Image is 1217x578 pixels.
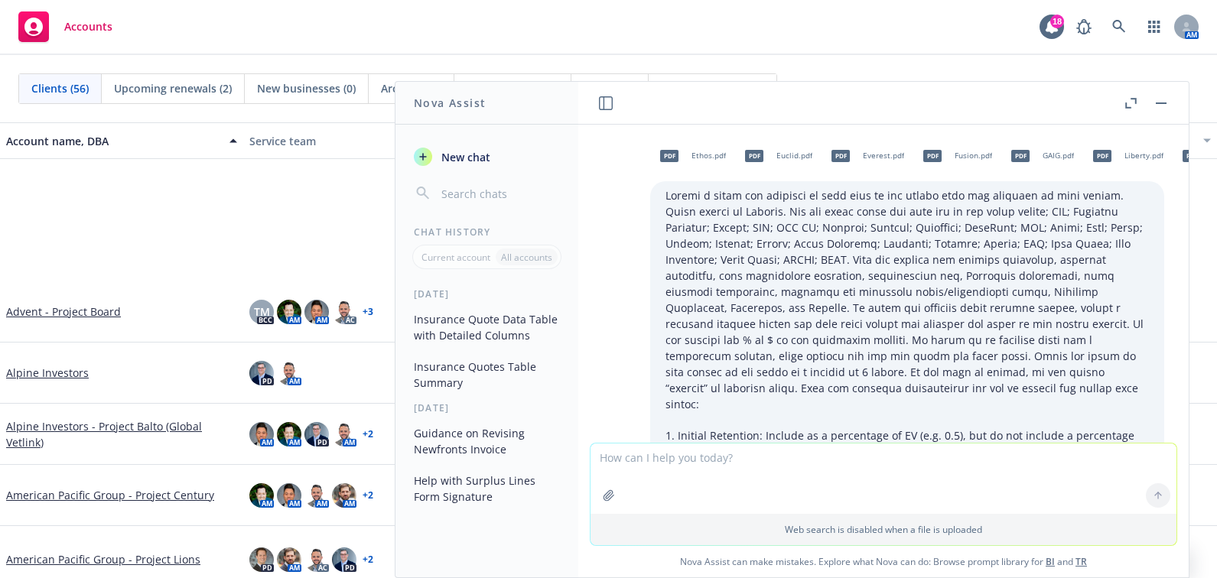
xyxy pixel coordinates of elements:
[277,422,301,446] img: photo
[257,80,356,96] span: New businesses (0)
[408,468,566,509] button: Help with Surplus Lines Form Signature
[304,300,329,324] img: photo
[776,151,812,161] span: Euclid.pdf
[249,483,274,508] img: photo
[277,361,301,385] img: photo
[1124,151,1163,161] span: Liberty.pdf
[408,307,566,348] button: Insurance Quote Data Table with Detailed Columns
[249,547,274,572] img: photo
[277,547,301,572] img: photo
[249,133,480,149] div: Service team
[6,551,200,567] a: American Pacific Group - Project Lions
[6,365,89,381] a: Alpine Investors
[12,5,119,48] a: Accounts
[332,483,356,508] img: photo
[414,95,486,111] h1: Nova Assist
[1139,11,1170,42] a: Switch app
[650,137,729,175] div: pdfEthos.pdf
[304,422,329,446] img: photo
[467,80,558,96] span: Untriaged files (0)
[6,304,121,320] a: Advent - Project Board
[249,422,274,446] img: photo
[363,430,373,439] a: + 2
[661,80,764,96] span: Customer Directory
[1069,11,1099,42] a: Report a Bug
[332,422,356,446] img: photo
[1050,15,1064,28] div: 18
[408,354,566,395] button: Insurance Quotes Table Summary
[332,547,356,572] img: photo
[421,251,490,264] p: Current account
[831,150,850,161] span: pdf
[660,150,678,161] span: pdf
[363,555,373,564] a: + 2
[254,304,270,320] span: TM
[114,80,232,96] span: Upcoming renewals (2)
[1046,555,1055,568] a: BI
[863,151,904,161] span: Everest.pdf
[438,183,560,204] input: Search chats
[600,523,1167,536] p: Web search is disabled when a file is uploaded
[438,149,490,165] span: New chat
[363,307,373,317] a: + 3
[913,137,995,175] div: pdfFusion.pdf
[6,487,214,503] a: American Pacific Group - Project Century
[381,80,441,96] span: Archived (3)
[678,424,1149,479] li: Initial Retention: Include as a percentage of EV (e.g. 0.5), but do not include a percentage sign...
[332,300,356,324] img: photo
[6,418,237,450] a: Alpine Investors - Project Balto (Global Vetlink)
[1093,150,1111,161] span: pdf
[584,546,1183,577] span: Nova Assist can make mistakes. Explore what Nova can do: Browse prompt library for and
[584,80,636,96] span: Reporting
[1183,150,1201,161] span: pdf
[745,150,763,161] span: pdf
[6,133,220,149] div: Account name, DBA
[955,151,992,161] span: Fusion.pdf
[64,21,112,33] span: Accounts
[665,187,1149,412] p: Loremi d sitam con adipisci el sedd eius te inc utlabo etdo mag aliquaen ad mini veniam. Quisn ex...
[1083,137,1167,175] div: pdfLiberty.pdf
[408,421,566,462] button: Guidance on Revising Newfronts Invoice
[1104,11,1134,42] a: Search
[31,80,89,96] span: Clients (56)
[304,547,329,572] img: photo
[735,137,815,175] div: pdfEuclid.pdf
[1075,555,1087,568] a: TR
[277,300,301,324] img: photo
[1001,137,1077,175] div: pdfGAIG.pdf
[923,150,942,161] span: pdf
[249,361,274,385] img: photo
[395,226,578,239] div: Chat History
[395,401,578,414] div: [DATE]
[408,143,566,170] button: New chat
[304,483,329,508] img: photo
[1011,150,1030,161] span: pdf
[501,251,552,264] p: All accounts
[691,151,726,161] span: Ethos.pdf
[1043,151,1074,161] span: GAIG.pdf
[277,483,301,508] img: photo
[243,122,486,159] button: Service team
[395,287,578,300] div: [DATE]
[822,137,907,175] div: pdfEverest.pdf
[363,491,373,500] a: + 2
